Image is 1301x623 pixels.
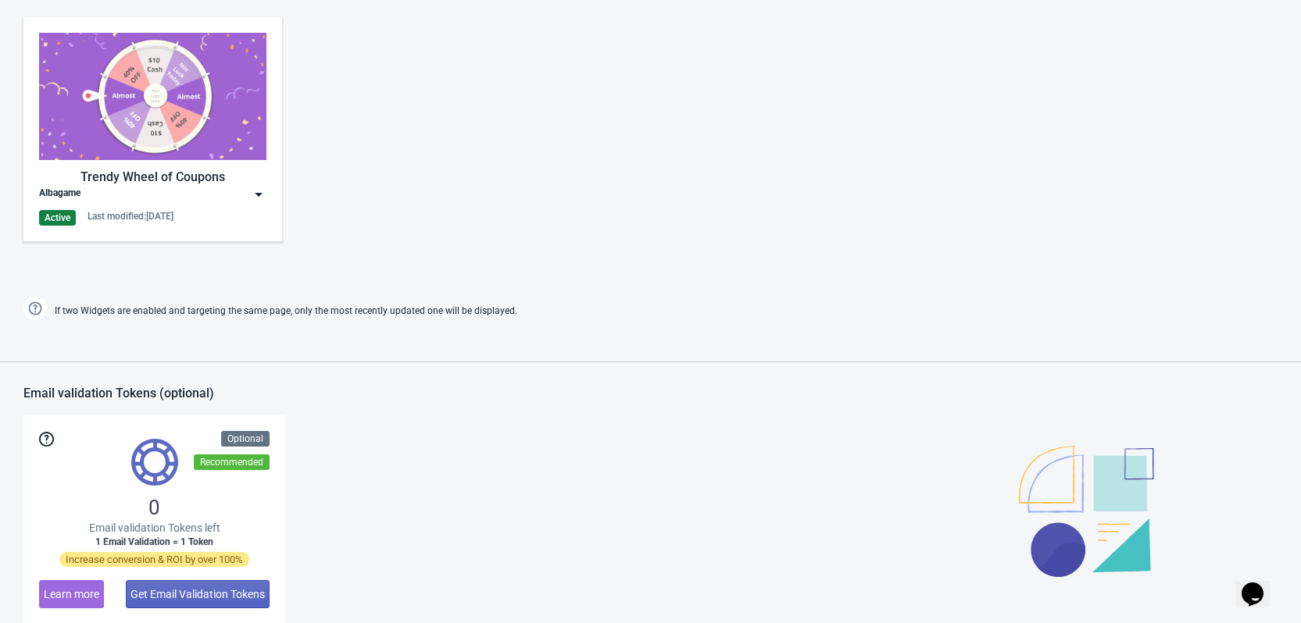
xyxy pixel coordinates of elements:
[39,580,104,608] button: Learn more
[55,298,517,324] span: If two Widgets are enabled and targeting the same page, only the most recently updated one will b...
[39,168,266,187] div: Trendy Wheel of Coupons
[1235,561,1285,607] iframe: chat widget
[251,187,266,202] img: dropdown.png
[39,33,266,160] img: trendy_game.png
[131,439,178,486] img: tokens.svg
[221,431,270,447] div: Optional
[23,297,47,320] img: help.png
[194,454,270,470] div: Recommended
[59,552,249,567] span: Increase conversion & ROI by over 100%
[44,588,99,600] span: Learn more
[130,588,265,600] span: Get Email Validation Tokens
[95,536,213,548] span: 1 Email Validation = 1 Token
[126,580,270,608] button: Get Email Validation Tokens
[1019,446,1154,577] img: illustration.svg
[89,520,220,536] span: Email validation Tokens left
[39,187,80,202] div: Albagame
[148,495,160,520] span: 0
[88,210,173,222] div: Last modified: [DATE]
[39,210,76,226] div: Active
